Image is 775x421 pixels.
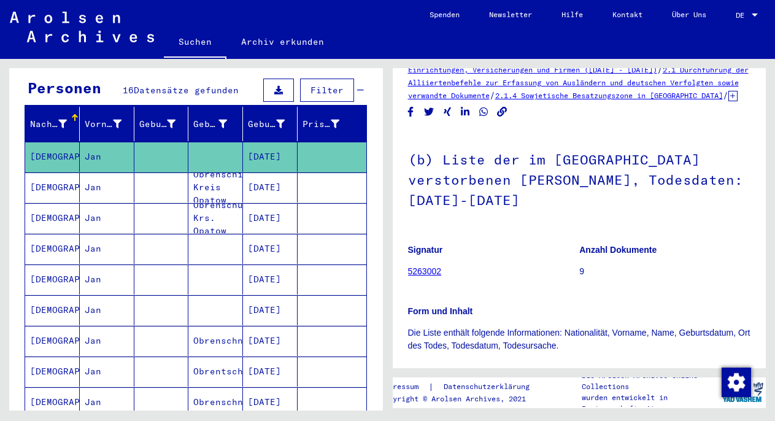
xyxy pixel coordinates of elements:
mat-cell: Jan [80,234,134,264]
mat-cell: Jan [80,265,134,295]
b: Form und Inhalt [408,306,473,316]
a: Datenschutzerklärung [434,380,544,393]
mat-cell: Jan [80,142,134,172]
a: 2.1 Durchführung der Alliiertenbefehle zur Erfassung von Ausländern und deutschen Verfolgten sowi... [408,65,749,100]
mat-cell: [DEMOGRAPHIC_DATA] [25,203,80,233]
div: Geburtsdatum [248,114,300,134]
span: / [723,90,728,101]
a: Impressum [380,380,428,393]
mat-cell: [DEMOGRAPHIC_DATA] [25,357,80,387]
p: Copyright © Arolsen Archives, 2021 [380,393,544,404]
div: Geburt‏ [193,118,227,131]
mat-cell: [DATE] [243,172,298,203]
mat-cell: [DATE] [243,203,298,233]
mat-cell: [DATE] [243,265,298,295]
div: Geburtsdatum [248,118,285,131]
mat-cell: [DEMOGRAPHIC_DATA] [25,234,80,264]
button: Share on WhatsApp [477,104,490,120]
mat-cell: Obrenschui Krs. Opatow [188,203,243,233]
button: Share on LinkedIn [459,104,472,120]
span: / [657,64,663,75]
a: 2.1.4 Sowjetische Besatzungszone in [GEOGRAPHIC_DATA] [495,91,723,100]
mat-cell: [DEMOGRAPHIC_DATA] [25,326,80,356]
mat-cell: [DATE] [243,295,298,325]
div: Nachname [30,118,67,131]
mat-header-cell: Geburt‏ [188,107,243,141]
p: Die Arolsen Archives Online-Collections [582,370,719,392]
mat-cell: Jan [80,203,134,233]
mat-cell: Obrentschni [188,357,243,387]
mat-cell: Jan [80,326,134,356]
mat-cell: [DEMOGRAPHIC_DATA] [25,387,80,417]
mat-cell: [DEMOGRAPHIC_DATA] [25,142,80,172]
mat-cell: [DEMOGRAPHIC_DATA] [25,172,80,203]
mat-cell: [DATE] [243,357,298,387]
mat-cell: Obrenschni [188,326,243,356]
mat-cell: [DEMOGRAPHIC_DATA] [25,295,80,325]
a: 5263002 [408,266,442,276]
div: Prisoner # [303,118,339,131]
p: Die Liste enthält folgende Informationen: Nationalität, Vorname, Name, Geburtsdatum, Ort des Tode... [408,326,751,352]
span: / [490,90,495,101]
a: Archiv erkunden [226,27,339,56]
div: Zustimmung ändern [721,367,750,396]
mat-cell: Obrenschin Kreis Opatow [188,172,243,203]
img: Arolsen_neg.svg [10,12,154,42]
span: Filter [310,85,344,96]
button: Share on Facebook [404,104,417,120]
mat-cell: [DATE] [243,326,298,356]
mat-cell: [DATE] [243,234,298,264]
mat-header-cell: Nachname [25,107,80,141]
mat-cell: [DEMOGRAPHIC_DATA] [25,265,80,295]
mat-cell: Jan [80,357,134,387]
b: Signatur [408,245,443,255]
button: Share on Xing [441,104,454,120]
mat-cell: [DATE] [243,387,298,417]
div: Prisoner # [303,114,355,134]
mat-cell: [DATE] [243,142,298,172]
div: Nachname [30,114,82,134]
button: Share on Twitter [423,104,436,120]
span: 16 [123,85,134,96]
a: Suchen [164,27,226,59]
div: Vorname [85,114,137,134]
div: Geburt‏ [193,114,242,134]
span: DE [736,11,749,20]
p: wurden entwickelt in Partnerschaft mit [582,392,719,414]
mat-header-cell: Geburtsname [134,107,189,141]
mat-cell: Obrenschni [188,387,243,417]
button: Copy link [496,104,509,120]
div: Geburtsname [139,114,191,134]
mat-cell: Jan [80,387,134,417]
p: 9 [579,265,750,278]
b: Anzahl Dokumente [579,245,657,255]
div: | [380,380,544,393]
img: yv_logo.png [720,377,766,407]
div: Vorname [85,118,121,131]
mat-cell: Jan [80,295,134,325]
span: Datensätze gefunden [134,85,239,96]
div: Personen [28,77,101,99]
mat-header-cell: Vorname [80,107,134,141]
img: Zustimmung ändern [722,368,751,397]
mat-cell: Jan [80,172,134,203]
mat-header-cell: Prisoner # [298,107,366,141]
button: Filter [300,79,354,102]
h1: (b) Liste der im [GEOGRAPHIC_DATA] verstorbenen [PERSON_NAME], Todesdaten: [DATE]-[DATE] [408,131,751,226]
div: Geburtsname [139,118,176,131]
mat-header-cell: Geburtsdatum [243,107,298,141]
